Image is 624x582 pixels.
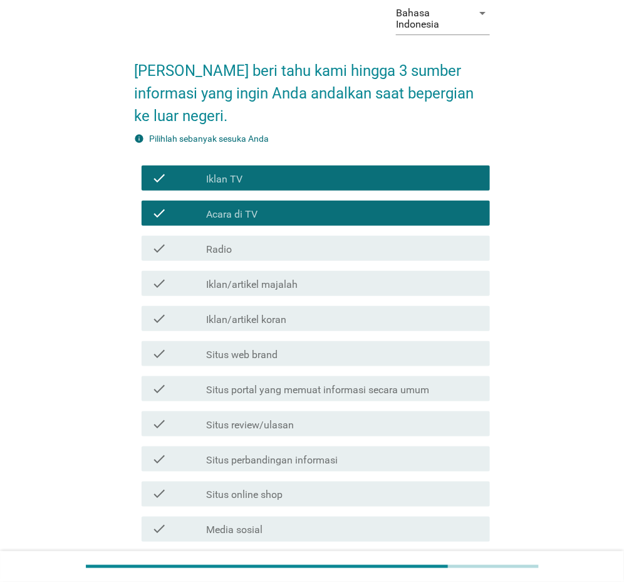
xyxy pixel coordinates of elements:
[134,134,144,144] i: info
[396,8,465,30] div: Bahasa Indonesia
[152,452,167,467] i: check
[206,454,338,467] label: Situs perbandingan informasi
[152,346,167,361] i: check
[149,134,269,144] label: Pilihlah sebanyak sesuka Anda
[475,6,490,21] i: arrow_drop_down
[152,416,167,431] i: check
[206,314,286,326] label: Iklan/artikel koran
[134,47,490,127] h2: [PERSON_NAME] beri tahu kami hingga 3 sumber informasi yang ingin Anda andalkan saat bepergian ke...
[206,384,429,396] label: Situs portal yang memuat informasi secara umum
[152,171,167,186] i: check
[152,241,167,256] i: check
[152,311,167,326] i: check
[206,243,232,256] label: Radio
[152,276,167,291] i: check
[206,208,257,221] label: Acara di TV
[206,524,263,537] label: Media sosial
[152,206,167,221] i: check
[206,349,278,361] label: Situs web brand
[152,381,167,396] i: check
[152,522,167,537] i: check
[206,419,294,431] label: Situs review/ulasan
[206,278,298,291] label: Iklan/artikel majalah
[206,173,242,186] label: Iklan TV
[206,489,283,502] label: Situs online shop
[152,487,167,502] i: check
